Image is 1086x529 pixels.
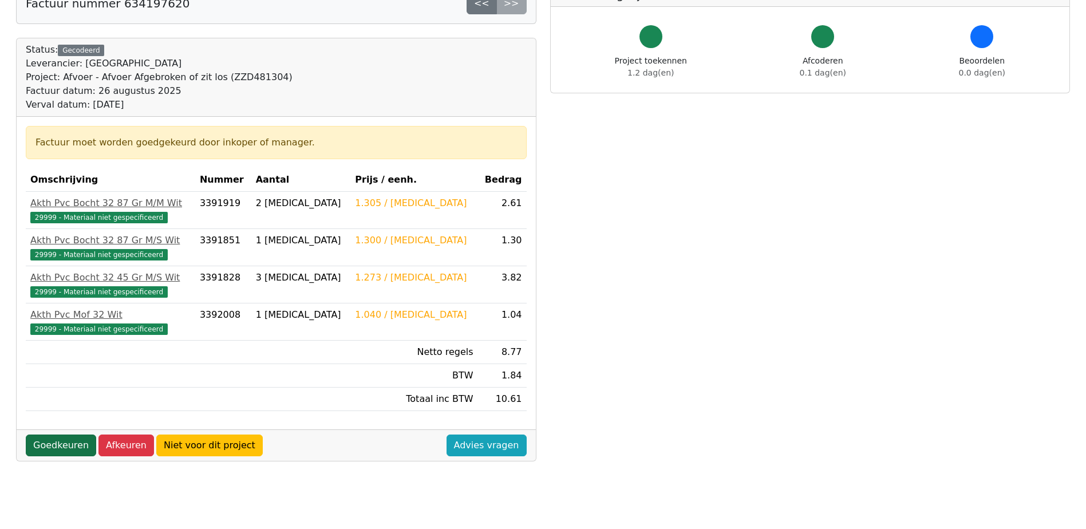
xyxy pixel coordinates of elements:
span: 0.1 dag(en) [800,68,846,77]
td: 8.77 [478,341,527,364]
div: Leverancier: [GEOGRAPHIC_DATA] [26,57,293,70]
td: 3391919 [195,192,251,229]
td: 3392008 [195,303,251,341]
span: 29999 - Materiaal niet gespecificeerd [30,249,168,260]
div: 1.305 / [MEDICAL_DATA] [355,196,473,210]
span: 29999 - Materiaal niet gespecificeerd [30,323,168,335]
div: Factuur moet worden goedgekeurd door inkoper of manager. [35,136,517,149]
a: Niet voor dit project [156,435,263,456]
td: 1.30 [478,229,527,266]
td: 3391851 [195,229,251,266]
div: Beoordelen [959,55,1005,79]
td: 1.84 [478,364,527,388]
td: Totaal inc BTW [350,388,477,411]
div: Project: Afvoer - Afvoer Afgebroken of zit los (ZZD481304) [26,70,293,84]
td: 3391828 [195,266,251,303]
div: 1.300 / [MEDICAL_DATA] [355,234,473,247]
div: 1.273 / [MEDICAL_DATA] [355,271,473,285]
div: 3 [MEDICAL_DATA] [256,271,346,285]
div: Gecodeerd [58,45,104,56]
td: 3.82 [478,266,527,303]
div: 1 [MEDICAL_DATA] [256,234,346,247]
a: Akth Pvc Bocht 32 45 Gr M/S Wit29999 - Materiaal niet gespecificeerd [30,271,191,298]
a: Advies vragen [447,435,527,456]
a: Akth Pvc Bocht 32 87 Gr M/M Wit29999 - Materiaal niet gespecificeerd [30,196,191,224]
td: BTW [350,364,477,388]
span: 0.0 dag(en) [959,68,1005,77]
span: 29999 - Materiaal niet gespecificeerd [30,286,168,298]
div: Project toekennen [615,55,687,79]
td: 1.04 [478,303,527,341]
th: Bedrag [478,168,527,192]
a: Akth Pvc Bocht 32 87 Gr M/S Wit29999 - Materiaal niet gespecificeerd [30,234,191,261]
div: Factuur datum: 26 augustus 2025 [26,84,293,98]
div: Akth Pvc Mof 32 Wit [30,308,191,322]
div: Akth Pvc Bocht 32 87 Gr M/S Wit [30,234,191,247]
a: Afkeuren [98,435,154,456]
td: 2.61 [478,192,527,229]
td: 10.61 [478,388,527,411]
div: Akth Pvc Bocht 32 45 Gr M/S Wit [30,271,191,285]
span: 1.2 dag(en) [627,68,674,77]
div: Status: [26,43,293,112]
span: 29999 - Materiaal niet gespecificeerd [30,212,168,223]
th: Aantal [251,168,351,192]
th: Nummer [195,168,251,192]
td: Netto regels [350,341,477,364]
div: 2 [MEDICAL_DATA] [256,196,346,210]
th: Prijs / eenh. [350,168,477,192]
div: 1 [MEDICAL_DATA] [256,308,346,322]
th: Omschrijving [26,168,195,192]
div: Akth Pvc Bocht 32 87 Gr M/M Wit [30,196,191,210]
a: Goedkeuren [26,435,96,456]
div: Verval datum: [DATE] [26,98,293,112]
a: Akth Pvc Mof 32 Wit29999 - Materiaal niet gespecificeerd [30,308,191,335]
div: Afcoderen [800,55,846,79]
div: 1.040 / [MEDICAL_DATA] [355,308,473,322]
